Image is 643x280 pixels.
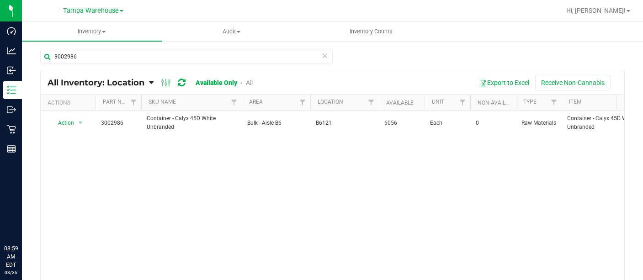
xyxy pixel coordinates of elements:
a: Unit [432,99,444,105]
a: Filter [295,95,310,110]
iframe: Resource center unread badge [27,206,38,217]
span: Action [50,116,74,129]
a: Filter [455,95,470,110]
a: Filter [227,95,242,110]
button: Receive Non-Cannabis [535,75,611,90]
a: Part Number [103,99,139,105]
button: Export to Excel [474,75,535,90]
a: Area [249,99,263,105]
a: Item [569,99,581,105]
a: Filter [364,95,379,110]
span: select [75,116,86,129]
a: All [246,79,253,86]
span: Hi, [PERSON_NAME]! [566,7,626,14]
span: Each [430,119,465,127]
span: B6121 [316,119,373,127]
span: Inventory [22,27,162,36]
a: Inventory [22,22,162,41]
span: Inventory Counts [337,27,405,36]
span: Bulk - Aisle B6 [247,119,305,127]
span: Raw Materials [521,119,556,127]
input: Search Item Name, Retail Display Name, SKU, Part Number... [40,50,333,63]
a: Inventory Counts [302,22,441,41]
div: Actions [48,100,92,106]
a: Filter [547,95,562,110]
a: SKU Name [149,99,176,105]
span: 3002986 [101,119,136,127]
a: Available [386,100,414,106]
iframe: Resource center [9,207,37,234]
span: Clear [322,50,328,62]
inline-svg: Analytics [7,46,16,55]
inline-svg: Inbound [7,66,16,75]
inline-svg: Outbound [7,105,16,114]
span: All Inventory: Location [48,78,144,88]
span: Container - Calyx 45D White Unbranded [147,114,236,132]
span: Tampa Warehouse [63,7,119,15]
span: 0 [476,119,510,127]
a: Type [523,99,537,105]
inline-svg: Inventory [7,85,16,95]
a: Location [318,99,343,105]
span: Audit [162,27,301,36]
a: Filter [126,95,141,110]
a: All Inventory: Location [48,78,149,88]
inline-svg: Reports [7,144,16,153]
a: Non-Available [478,100,518,106]
inline-svg: Retail [7,125,16,134]
p: 08:59 AM EDT [4,244,18,269]
a: Available Only [196,79,237,86]
span: 6056 [384,119,419,127]
a: Audit [162,22,302,41]
inline-svg: Dashboard [7,26,16,36]
p: 08/26 [4,269,18,276]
